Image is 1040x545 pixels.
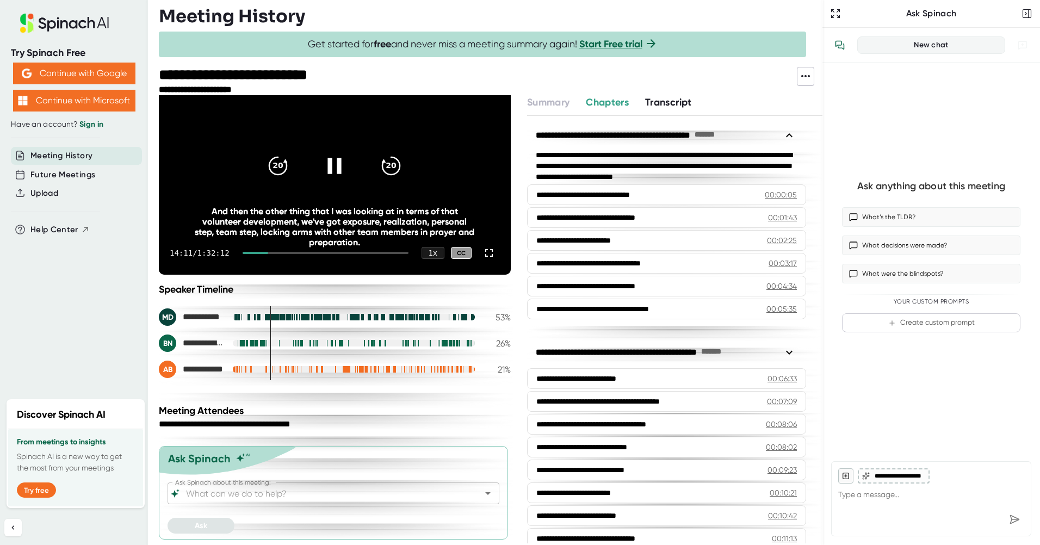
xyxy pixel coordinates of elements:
div: 00:05:35 [766,304,797,314]
button: Meeting History [30,150,92,162]
button: Expand to Ask Spinach page [828,6,843,21]
div: Send message [1005,510,1024,529]
div: And then the other thing that I was looking at in terms of that volunteer development, we've got ... [194,206,475,247]
div: 00:08:06 [766,419,797,430]
button: Summary [527,95,569,110]
button: Open [480,486,496,501]
div: Ask Spinach [168,452,231,465]
div: 00:06:33 [767,373,797,384]
button: Upload [30,187,58,200]
a: Sign in [79,120,103,129]
div: 00:11:13 [772,533,797,544]
button: Continue with Google [13,63,135,84]
div: 00:02:25 [767,235,797,246]
button: Chapters [586,95,629,110]
div: Try Spinach Free [11,47,137,59]
div: New chat [864,40,998,50]
button: Create custom prompt [842,313,1020,332]
div: 26 % [484,338,511,349]
span: Help Center [30,224,78,236]
span: Get started for and never miss a meeting summary again! [308,38,658,51]
button: Collapse sidebar [4,519,22,536]
div: 00:07:09 [767,396,797,407]
div: Have an account? [11,120,137,129]
div: Your Custom Prompts [842,298,1020,306]
button: Try free [17,482,56,498]
div: Ask Spinach [843,8,1019,19]
div: CC [451,247,472,259]
div: 00:10:21 [770,487,797,498]
a: Start Free trial [579,38,642,50]
p: Spinach AI is a new way to get the most from your meetings [17,451,134,474]
button: Continue with Microsoft [13,90,135,112]
button: What decisions were made? [842,236,1020,255]
button: What were the blindspots? [842,264,1020,283]
button: What’s the TLDR? [842,207,1020,227]
span: Transcript [645,96,692,108]
div: Betty Nissley [159,335,224,352]
div: 00:09:23 [767,465,797,475]
h3: Meeting History [159,6,305,27]
div: 53 % [484,312,511,323]
button: Close conversation sidebar [1019,6,1035,21]
span: Summary [527,96,569,108]
button: Transcript [645,95,692,110]
b: free [374,38,391,50]
div: BN [159,335,176,352]
div: 1 x [422,247,444,259]
div: 21 % [484,364,511,375]
div: 00:00:05 [765,189,797,200]
div: MD [159,308,176,326]
span: Ask [195,521,207,530]
h2: Discover Spinach AI [17,407,106,422]
div: 00:10:42 [768,510,797,521]
h3: From meetings to insights [17,438,134,447]
button: View conversation history [829,34,851,56]
div: 14:11 / 1:32:12 [170,249,230,257]
div: MATT DURKEE [159,308,224,326]
div: Andy Bachert [159,361,224,378]
div: 00:04:34 [766,281,797,292]
div: 00:01:43 [768,212,797,223]
div: 00:08:02 [766,442,797,453]
div: 00:03:17 [769,258,797,269]
button: Future Meetings [30,169,95,181]
div: Ask anything about this meeting [857,180,1005,193]
div: Speaker Timeline [159,283,511,295]
button: Ask [168,518,234,534]
img: Aehbyd4JwY73AAAAAElFTkSuQmCC [22,69,32,78]
span: Chapters [586,96,629,108]
button: Help Center [30,224,90,236]
input: What can we do to help? [184,486,464,501]
div: AB [159,361,176,378]
div: Meeting Attendees [159,405,513,417]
